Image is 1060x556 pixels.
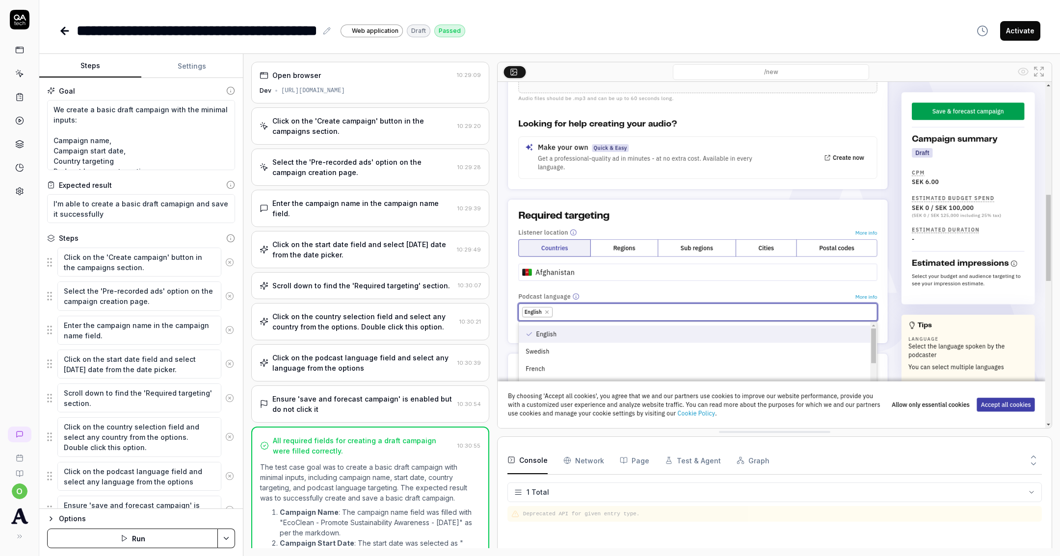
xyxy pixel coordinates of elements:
[221,388,238,408] button: Remove step
[457,442,480,449] time: 10:30:55
[1015,64,1031,79] button: Show all interative elements
[272,394,453,414] div: Ensure 'save and forecast campaign' is enabled but do not click it
[47,529,218,548] button: Run
[280,539,354,547] strong: Campaign Start Date
[12,483,27,499] button: o
[352,26,398,35] span: Web application
[47,315,235,345] div: Suggestions
[971,21,994,41] button: View version history
[272,280,450,291] div: Scroll down to find the 'Required targeting' section.
[272,116,453,136] div: Click on the 'Create campaign' button in the campaigns section.
[341,24,403,37] a: Web application
[221,253,238,272] button: Remove step
[457,164,481,171] time: 10:29:28
[434,25,465,37] div: Passed
[523,510,1038,518] pre: Deprecated API for given entry type.
[457,359,481,366] time: 10:30:39
[221,286,238,306] button: Remove step
[273,435,453,456] div: All required fields for creating a draft campaign were filled correctly.
[8,427,31,442] a: New conversation
[221,500,238,520] button: Remove step
[59,86,75,96] div: Goal
[281,86,345,95] div: [URL][DOMAIN_NAME]
[458,282,481,289] time: 10:30:07
[4,462,35,478] a: Documentation
[272,198,453,219] div: Enter the campaign name in the campaign name field.
[1000,21,1040,41] button: Activate
[272,239,453,260] div: Click on the start date field and select [DATE] date from the date picker.
[221,427,238,447] button: Remove step
[47,349,235,379] div: Suggestions
[221,354,238,374] button: Remove step
[11,507,28,525] img: Acast Logo
[280,508,339,516] strong: Campaign Name
[221,320,238,340] button: Remove step
[47,495,235,525] div: Suggestions
[221,466,238,486] button: Remove step
[457,72,481,78] time: 10:29:09
[59,233,79,243] div: Steps
[4,446,35,462] a: Book a call with us
[737,447,769,474] button: Graph
[141,54,243,78] button: Settings
[47,417,235,457] div: Suggestions
[498,82,1052,428] img: Screenshot
[457,205,481,212] time: 10:29:39
[457,401,481,407] time: 10:30:54
[620,447,649,474] button: Page
[507,447,548,474] button: Console
[457,246,481,253] time: 10:29:49
[665,447,721,474] button: Test & Agent
[260,86,271,95] div: Dev
[47,383,235,413] div: Suggestions
[459,318,481,325] time: 10:30:21
[272,157,453,177] div: Select the 'Pre-recorded ads' option on the campaign creation page.
[59,180,112,190] div: Expected result
[47,247,235,277] div: Suggestions
[47,461,235,491] div: Suggestions
[272,311,455,332] div: Click on the country selection field and select any country from the options. Double click this o...
[39,54,141,78] button: Steps
[59,513,235,525] div: Options
[260,462,480,503] p: The test case goal was to create a basic draft campaign with minimal inputs, including campaign n...
[272,70,321,80] div: Open browser
[280,507,480,538] li: : The campaign name field was filled with "EcoClean - Promote Sustainability Awareness - [DATE]" ...
[47,513,235,525] button: Options
[272,353,453,373] div: Click on the podcast language field and select any language from the options
[407,25,430,37] div: Draft
[563,447,604,474] button: Network
[4,499,35,527] button: Acast Logo
[457,123,481,129] time: 10:29:20
[1031,64,1047,79] button: Open in full screen
[47,281,235,311] div: Suggestions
